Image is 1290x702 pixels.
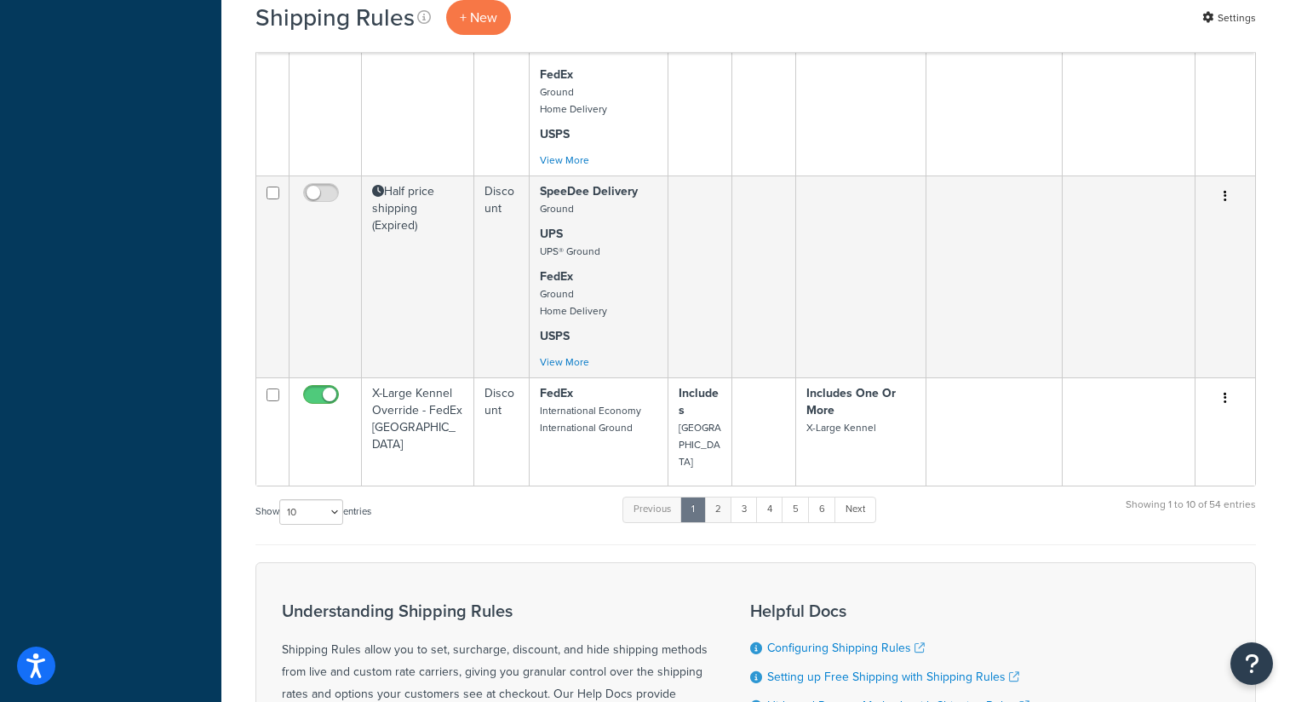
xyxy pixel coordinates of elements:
[540,327,570,345] strong: USPS
[540,244,600,259] small: UPS® Ground
[622,497,682,522] a: Previous
[680,497,706,522] a: 1
[362,377,474,486] td: X-Large Kennel Override - FedEx [GEOGRAPHIC_DATA]
[767,639,925,657] a: Configuring Shipping Rules
[767,668,1019,686] a: Setting up Free Shipping with Shipping Rules
[834,497,876,522] a: Next
[806,384,896,419] strong: Includes One Or More
[1230,642,1273,685] button: Open Resource Center
[540,84,607,117] small: Ground Home Delivery
[782,497,810,522] a: 5
[474,377,530,486] td: Discount
[255,1,415,34] h1: Shipping Rules
[282,601,708,620] h3: Understanding Shipping Rules
[540,286,607,319] small: Ground Home Delivery
[255,499,371,525] label: Show entries
[540,66,573,83] strong: FedEx
[474,175,530,377] td: Discount
[806,420,876,435] small: X-Large Kennel
[540,354,589,370] a: View More
[540,201,574,216] small: Ground
[731,497,758,522] a: 3
[679,384,719,419] strong: Includes
[750,601,1029,620] h3: Helpful Docs
[1126,495,1256,532] div: Showing 1 to 10 of 54 entries
[540,225,563,243] strong: UPS
[279,499,343,525] select: Showentries
[540,152,589,168] a: View More
[1202,6,1256,30] a: Settings
[808,497,836,522] a: 6
[540,125,570,143] strong: USPS
[540,384,573,402] strong: FedEx
[704,497,732,522] a: 2
[540,403,641,435] small: International Economy International Ground
[756,497,783,522] a: 4
[362,175,474,377] td: Half price shipping (Expired)
[679,420,721,469] small: [GEOGRAPHIC_DATA]
[540,268,573,285] strong: FedEx
[540,182,638,200] strong: SpeeDee Delivery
